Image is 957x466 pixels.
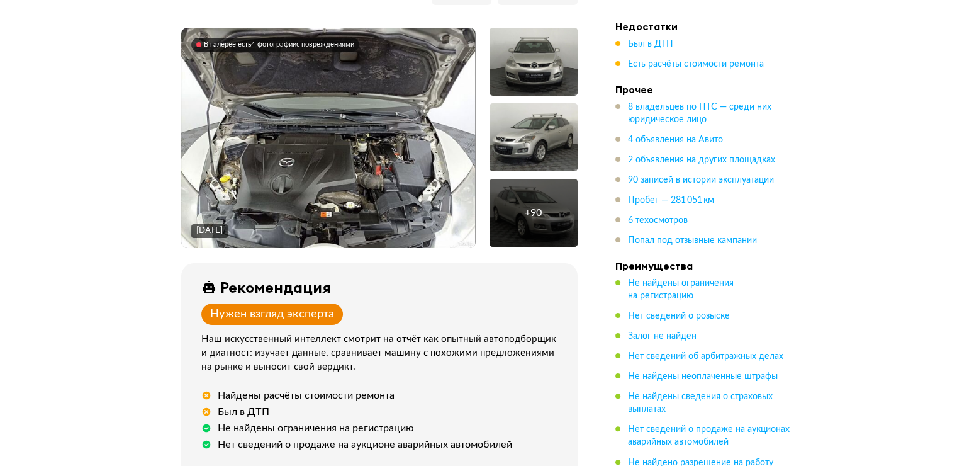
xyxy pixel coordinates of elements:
div: Найдены расчёты стоимости ремонта [218,389,395,402]
span: Не найдены неоплаченные штрафы [628,372,778,381]
h4: Прочее [615,83,792,96]
span: Не найдены сведения о страховых выплатах [628,392,773,414]
span: Не найдены ограничения на регистрацию [628,279,734,300]
span: Нет сведений о розыске [628,312,730,321]
div: Не найдены ограничения на регистрацию [218,422,414,435]
span: Нет сведений об арбитражных делах [628,352,783,361]
span: 8 владельцев по ПТС — среди них юридическое лицо [628,103,771,124]
div: Наш искусственный интеллект смотрит на отчёт как опытный автоподборщик и диагност: изучает данные... [201,332,562,374]
h4: Преимущества [615,259,792,272]
div: + 90 [525,207,542,219]
div: [DATE] [196,225,223,237]
span: Залог не найден [628,332,697,341]
span: Нет сведений о продаже на аукционах аварийных автомобилей [628,425,790,446]
img: Main car [181,28,476,248]
h4: Недостатки [615,20,792,33]
div: Нет сведений о продаже на аукционе аварийных автомобилей [218,438,512,451]
span: Есть расчёты стоимости ремонта [628,60,764,69]
span: Пробег — 281 051 км [628,196,714,205]
span: 6 техосмотров [628,216,688,225]
span: 2 объявления на других площадках [628,156,775,164]
div: Нужен взгляд эксперта [210,307,334,321]
span: 90 записей в истории эксплуатации [628,176,774,185]
span: Был в ДТП [628,40,673,48]
div: Рекомендация [220,278,331,296]
span: 4 объявления на Авито [628,135,723,144]
div: В галерее есть 4 фотографии с повреждениями [204,40,354,49]
div: Был в ДТП [218,406,269,418]
span: Попал под отзывные кампании [628,236,757,245]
